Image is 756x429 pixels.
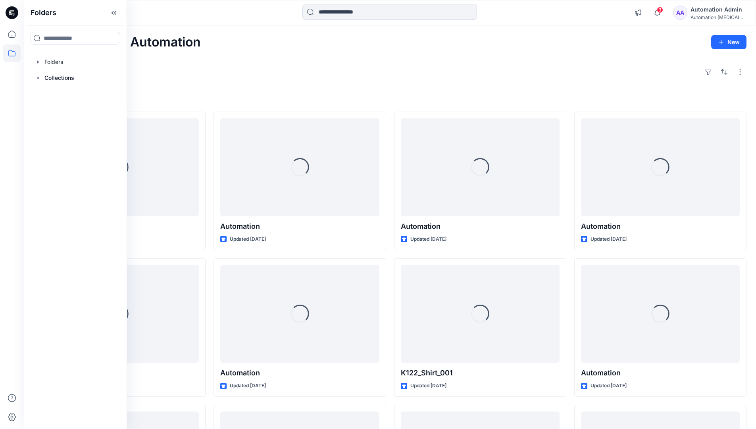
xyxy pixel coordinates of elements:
[581,367,740,379] p: Automation
[220,221,379,232] p: Automation
[591,235,627,243] p: Updated [DATE]
[673,6,687,20] div: AA
[581,221,740,232] p: Automation
[711,35,746,49] button: New
[44,73,74,83] p: Collections
[401,367,560,379] p: K122_Shirt_001
[691,14,746,20] div: Automation [MEDICAL_DATA]...
[230,382,266,390] p: Updated [DATE]
[230,235,266,243] p: Updated [DATE]
[591,382,627,390] p: Updated [DATE]
[401,221,560,232] p: Automation
[410,235,446,243] p: Updated [DATE]
[33,94,746,104] h4: Styles
[220,367,379,379] p: Automation
[657,7,663,13] span: 3
[691,5,746,14] div: Automation Admin
[410,382,446,390] p: Updated [DATE]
